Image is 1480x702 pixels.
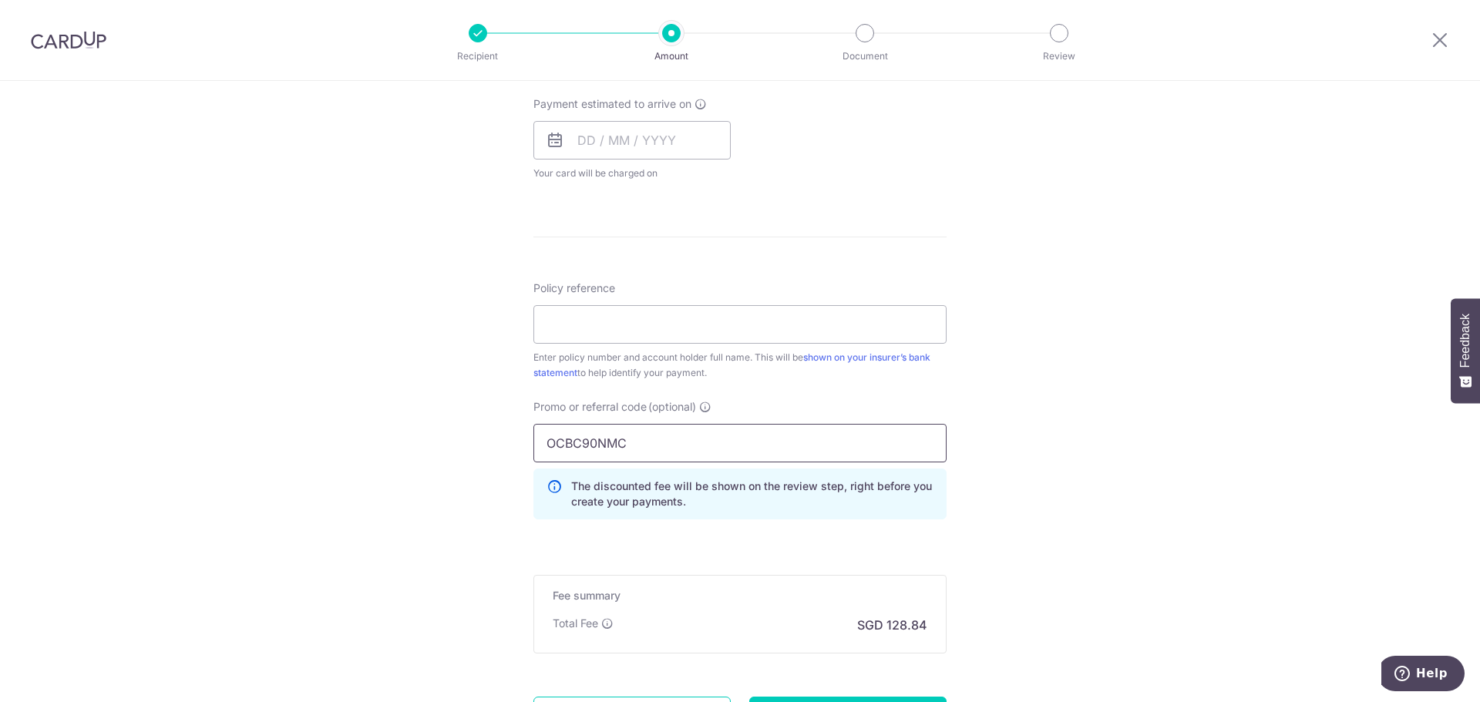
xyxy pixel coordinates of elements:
[533,121,731,160] input: DD / MM / YYYY
[808,49,922,64] p: Document
[31,31,106,49] img: CardUp
[533,280,615,296] label: Policy reference
[553,616,598,631] p: Total Fee
[1381,656,1465,694] iframe: Opens a widget where you can find more information
[571,479,933,509] p: The discounted fee will be shown on the review step, right before you create your payments.
[533,399,647,415] span: Promo or referral code
[648,399,696,415] span: (optional)
[1458,314,1472,368] span: Feedback
[857,616,927,634] p: SGD 128.84
[553,588,927,603] h5: Fee summary
[1451,298,1480,403] button: Feedback - Show survey
[533,166,731,181] span: Your card will be charged on
[533,96,691,112] span: Payment estimated to arrive on
[1002,49,1116,64] p: Review
[421,49,535,64] p: Recipient
[614,49,728,64] p: Amount
[533,350,947,381] div: Enter policy number and account holder full name. This will be to help identify your payment.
